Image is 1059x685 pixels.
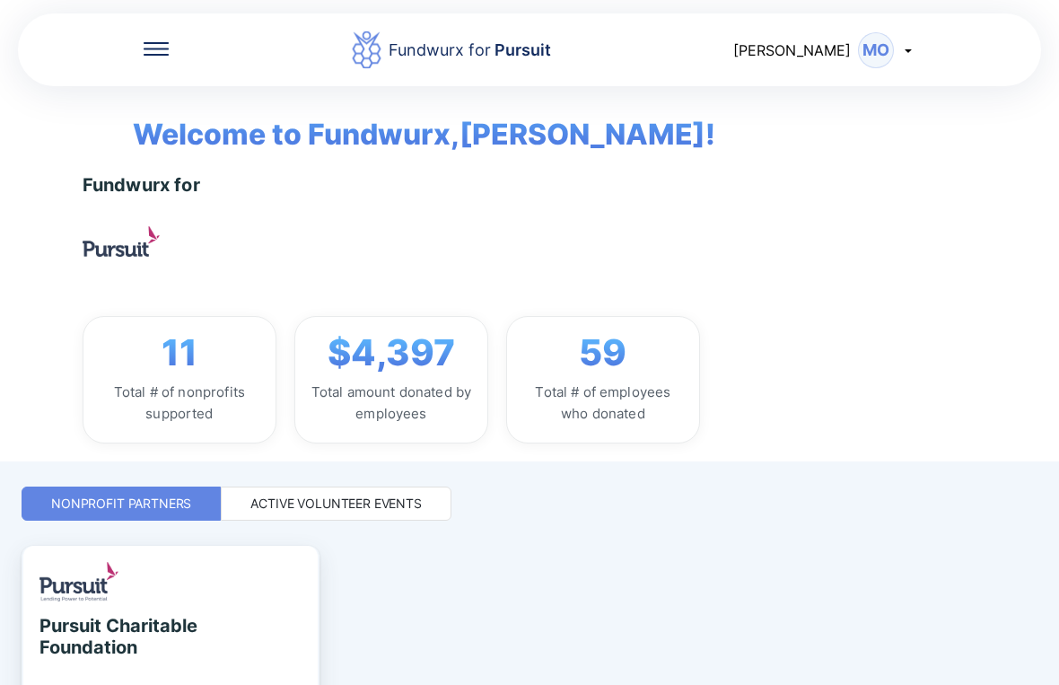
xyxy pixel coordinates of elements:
[389,38,551,63] div: Fundwurx for
[162,331,197,374] span: 11
[733,41,851,59] span: [PERSON_NAME]
[491,40,551,59] span: Pursuit
[39,615,204,658] div: Pursuit Charitable Foundation
[579,331,626,374] span: 59
[328,331,455,374] span: $4,397
[310,382,473,425] div: Total amount donated by employees
[106,86,715,156] span: Welcome to Fundwurx, [PERSON_NAME] !
[51,495,191,513] div: Nonprofit Partners
[521,382,685,425] div: Total # of employees who donated
[250,495,422,513] div: Active Volunteer Events
[98,382,261,425] div: Total # of nonprofits supported
[83,226,160,257] img: logo.jpg
[858,32,894,68] div: MO
[83,174,200,196] div: Fundwurx for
